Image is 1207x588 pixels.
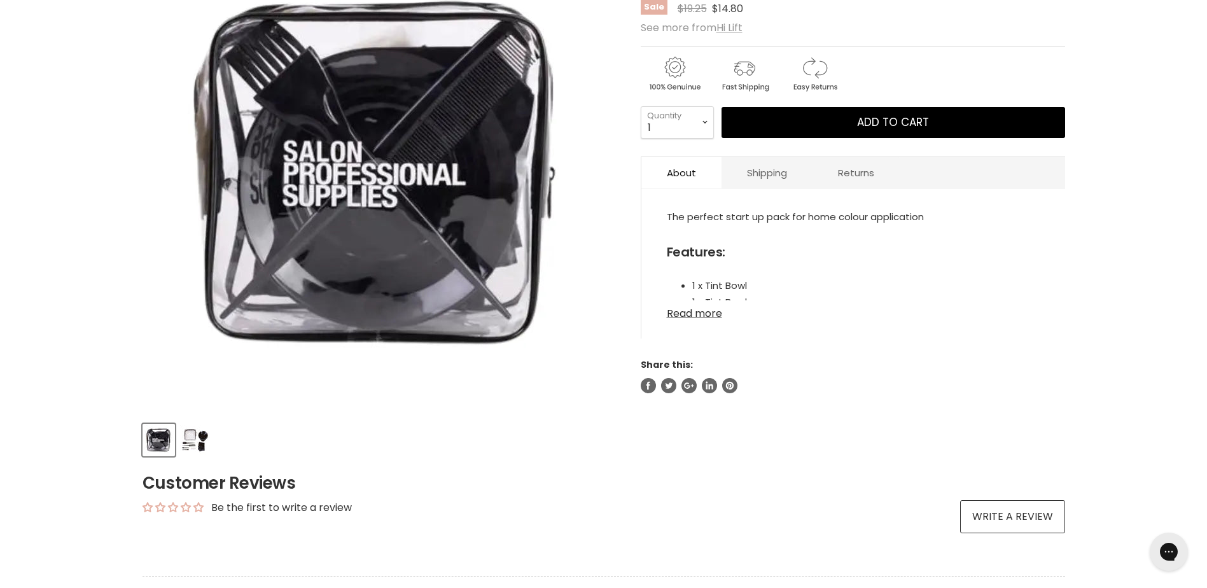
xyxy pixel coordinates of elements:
[711,55,778,94] img: shipping.gif
[641,157,722,188] a: About
[722,107,1065,139] button: Add to cart
[641,358,693,371] span: Share this:
[813,157,900,188] a: Returns
[179,424,211,456] button: Hi Lift Home Hairdressing Kit
[641,55,708,94] img: genuine.gif
[781,55,848,94] img: returns.gif
[716,20,743,35] a: Hi Lift
[667,300,1040,319] a: Read more
[143,472,1065,494] h2: Customer Reviews
[143,424,175,456] button: Hi Lift Home Hairdressing Kit
[641,20,743,35] span: See more from
[960,500,1065,533] a: Write a review
[667,210,924,223] span: The perfect start up pack for home colour application
[641,106,714,138] select: Quantity
[641,359,1065,393] aside: Share this:
[1143,528,1194,575] iframe: Gorgias live chat messenger
[180,425,210,455] img: Hi Lift Home Hairdressing Kit
[722,157,813,188] a: Shipping
[144,425,174,455] img: Hi Lift Home Hairdressing Kit
[712,1,743,16] span: $14.80
[143,500,204,515] div: Average rating is 0.00 stars
[141,420,620,456] div: Product thumbnails
[667,243,725,261] span: Features:
[692,279,747,292] span: 1 x Tint Bowl
[211,501,352,515] div: Be the first to write a review
[678,1,707,16] span: $19.25
[857,115,929,130] span: Add to cart
[692,295,751,309] span: 1 x Tint Brush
